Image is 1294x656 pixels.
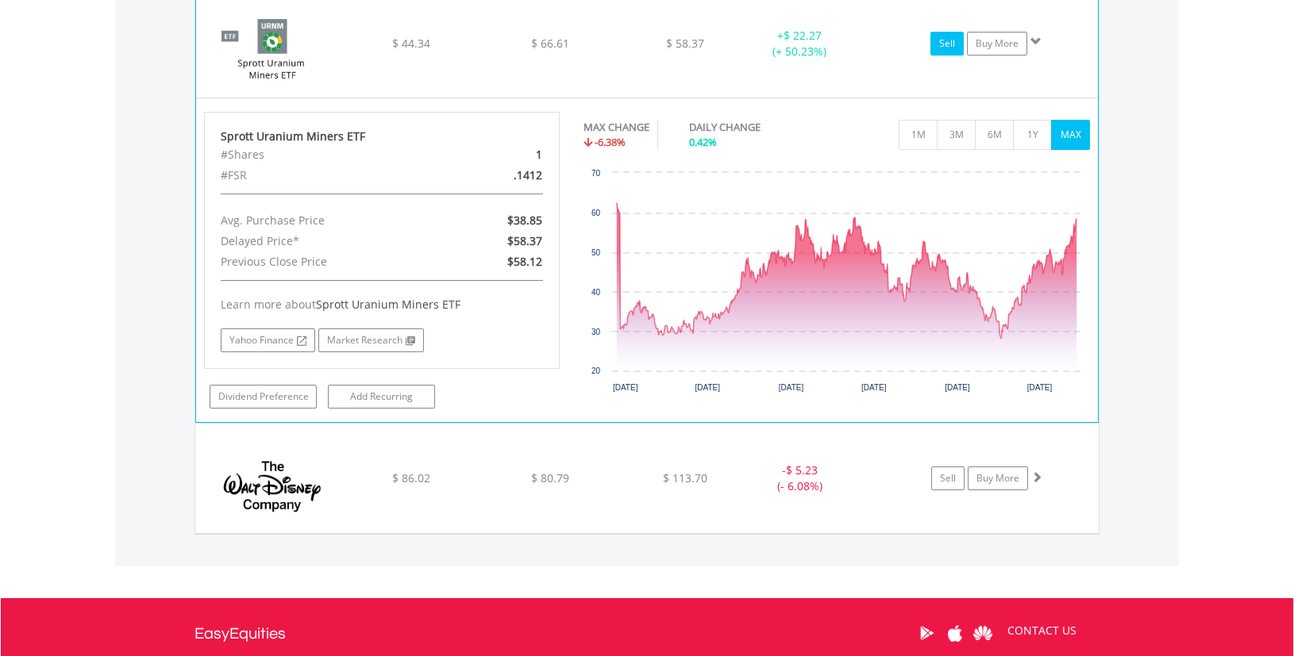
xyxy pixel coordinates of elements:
[689,120,816,135] div: DAILY CHANGE
[439,165,554,186] div: .1412
[695,383,720,392] text: [DATE]
[666,36,704,51] span: $ 58.37
[221,129,543,144] div: Sprott Uranium Miners ETF
[591,366,600,375] text: 20
[740,28,859,59] div: + (+ 50.23%)
[778,383,803,392] text: [DATE]
[318,328,424,352] a: Market Research
[786,462,818,478] span: $ 5.23
[784,28,822,43] span: $ 22.27
[507,213,542,228] span: $38.85
[591,288,600,297] text: 40
[663,470,707,485] span: $ 113.70
[591,328,600,336] text: 30
[1013,120,1052,150] button: 1Y
[392,36,430,51] span: $ 44.34
[507,233,542,248] span: $58.37
[209,231,439,251] div: Delayed Price*
[531,470,569,485] span: $ 80.79
[967,32,1027,56] a: Buy More
[595,135,626,149] span: -6.38%
[209,144,439,165] div: #Shares
[861,383,886,392] text: [DATE]
[1051,120,1090,150] button: MAX
[583,120,649,135] div: MAX CHANGE
[930,32,964,56] a: Sell
[210,385,317,409] a: Dividend Preference
[612,383,637,392] text: [DATE]
[931,466,965,490] a: Sell
[507,254,542,269] span: $58.12
[203,443,340,529] img: EQU.US.DIS.png
[583,165,1091,403] div: Chart. Highcharts interactive chart.
[209,210,439,231] div: Avg. Purchase Price
[975,120,1014,150] button: 6M
[591,248,600,257] text: 50
[209,251,439,272] div: Previous Close Price
[689,135,717,149] span: 0.42%
[392,470,430,485] span: $ 86.02
[221,297,543,313] div: Learn more about
[316,297,460,312] span: Sprott Uranium Miners ETF
[439,144,554,165] div: 1
[1026,383,1052,392] text: [DATE]
[996,608,1088,653] a: CONTACT US
[945,383,970,392] text: [DATE]
[209,165,439,186] div: #FSR
[591,169,600,178] text: 70
[740,462,860,494] div: - (- 6.08%)
[328,385,435,409] a: Add Recurring
[899,120,938,150] button: 1M
[937,120,976,150] button: 3M
[583,165,1089,403] svg: Interactive chart
[531,36,569,51] span: $ 66.61
[968,466,1028,490] a: Buy More
[591,209,600,217] text: 60
[221,328,315,352] a: Yahoo Finance
[204,9,341,93] img: EQU.US.URNM.png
